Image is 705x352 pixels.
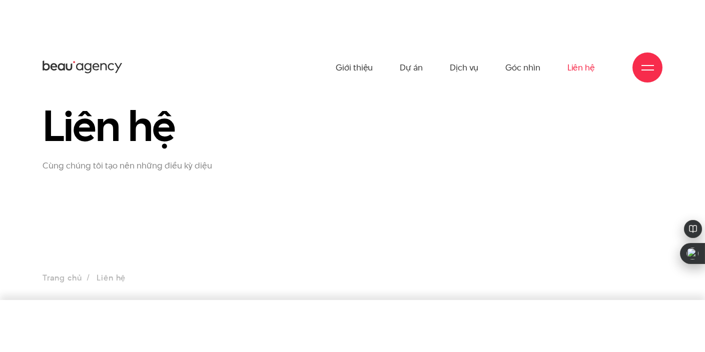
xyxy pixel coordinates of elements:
a: Góc nhìn [505,40,540,95]
a: Dự án [400,40,423,95]
h1: Liên hệ [43,102,239,148]
p: Cùng chúng tôi tạo nên những điều kỳ diệu [43,160,239,171]
a: Trang chủ [43,272,82,283]
a: Liên hệ [567,40,595,95]
a: Giới thiệu [336,40,373,95]
a: Dịch vụ [450,40,478,95]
